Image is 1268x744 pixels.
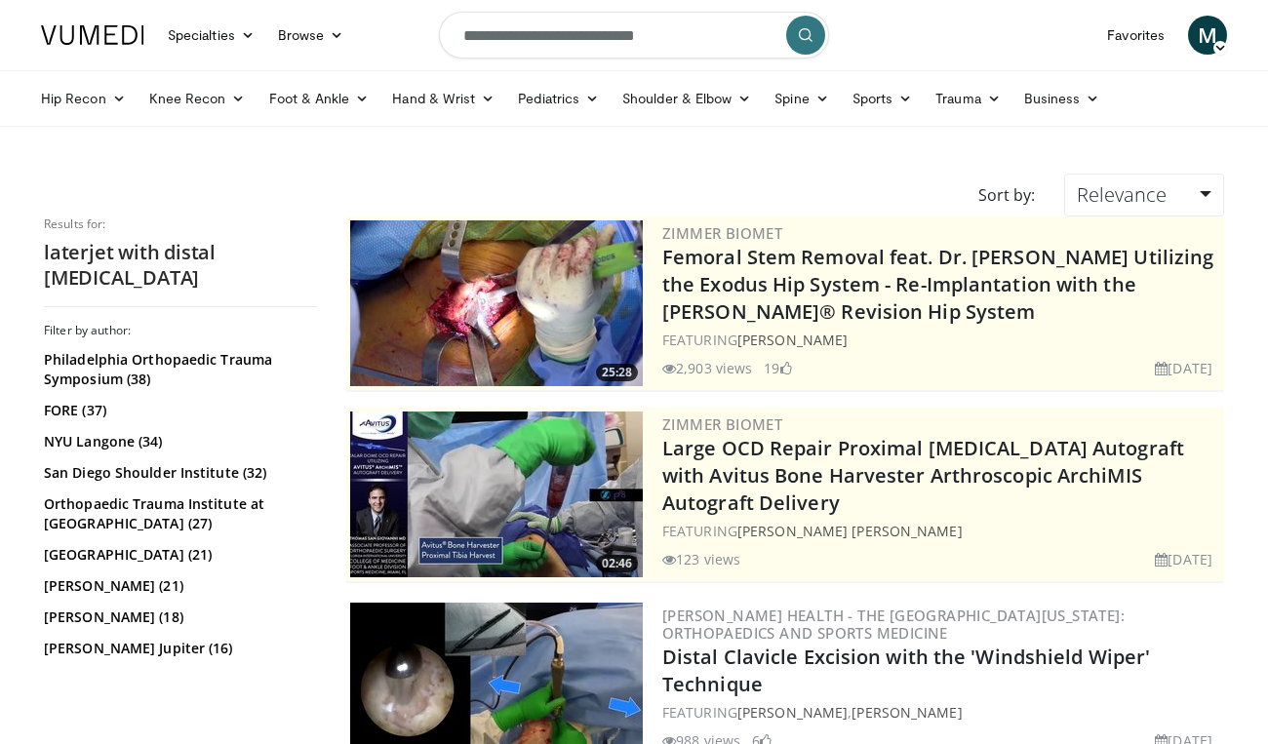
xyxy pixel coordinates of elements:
[41,25,144,45] img: VuMedi Logo
[138,79,258,118] a: Knee Recon
[44,545,312,565] a: [GEOGRAPHIC_DATA] (21)
[350,220,643,386] img: 8704042d-15d5-4ce9-b753-6dec72ffdbb1.300x170_q85_crop-smart_upscale.jpg
[596,364,638,381] span: 25:28
[924,79,1012,118] a: Trauma
[350,220,643,386] a: 25:28
[44,463,312,483] a: San Diego Shoulder Institute (32)
[44,494,312,533] a: Orthopaedic Trauma Institute at [GEOGRAPHIC_DATA] (27)
[29,79,138,118] a: Hip Recon
[662,414,782,434] a: Zimmer Biomet
[506,79,611,118] a: Pediatrics
[737,522,963,540] a: [PERSON_NAME] [PERSON_NAME]
[1155,549,1212,569] li: [DATE]
[350,411,643,577] a: 02:46
[662,702,1220,723] div: FEATURING ,
[1064,174,1224,216] a: Relevance
[1155,358,1212,378] li: [DATE]
[1188,16,1227,55] a: M
[1095,16,1176,55] a: Favorites
[662,330,1220,350] div: FEATURING
[44,576,312,596] a: [PERSON_NAME] (21)
[44,607,312,627] a: [PERSON_NAME] (18)
[439,12,829,59] input: Search topics, interventions
[44,432,312,451] a: NYU Langone (34)
[44,240,317,291] h2: laterjet with distal [MEDICAL_DATA]
[596,555,638,572] span: 02:46
[737,703,848,722] a: [PERSON_NAME]
[764,358,791,378] li: 19
[1012,79,1112,118] a: Business
[611,79,763,118] a: Shoulder & Elbow
[1077,181,1167,208] span: Relevance
[350,411,643,577] img: a4fc9e3b-29e5-479a-a4d0-450a2184c01c.300x170_q85_crop-smart_upscale.jpg
[737,331,848,349] a: [PERSON_NAME]
[44,323,317,338] h3: Filter by author:
[662,521,1220,541] div: FEATURING
[662,606,1125,643] a: [PERSON_NAME] Health - The [GEOGRAPHIC_DATA][US_STATE]: Orthopaedics and Sports Medicine
[258,79,381,118] a: Foot & Ankle
[841,79,925,118] a: Sports
[662,435,1184,516] a: Large OCD Repair Proximal [MEDICAL_DATA] Autograft with Avitus Bone Harvester Arthroscopic ArchiM...
[156,16,266,55] a: Specialties
[44,216,317,232] p: Results for:
[763,79,840,118] a: Spine
[964,174,1050,216] div: Sort by:
[662,244,1213,325] a: Femoral Stem Removal feat. Dr. [PERSON_NAME] Utilizing the Exodus Hip System - Re-Implantation wi...
[44,401,312,420] a: FORE (37)
[266,16,356,55] a: Browse
[44,350,312,389] a: Philadelphia Orthopaedic Trauma Symposium (38)
[662,223,782,243] a: Zimmer Biomet
[662,549,740,569] li: 123 views
[380,79,506,118] a: Hand & Wrist
[852,703,962,722] a: [PERSON_NAME]
[662,644,1150,697] a: Distal Clavicle Excision with the 'Windshield Wiper' Technique
[662,358,752,378] li: 2,903 views
[44,639,312,658] a: [PERSON_NAME] Jupiter (16)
